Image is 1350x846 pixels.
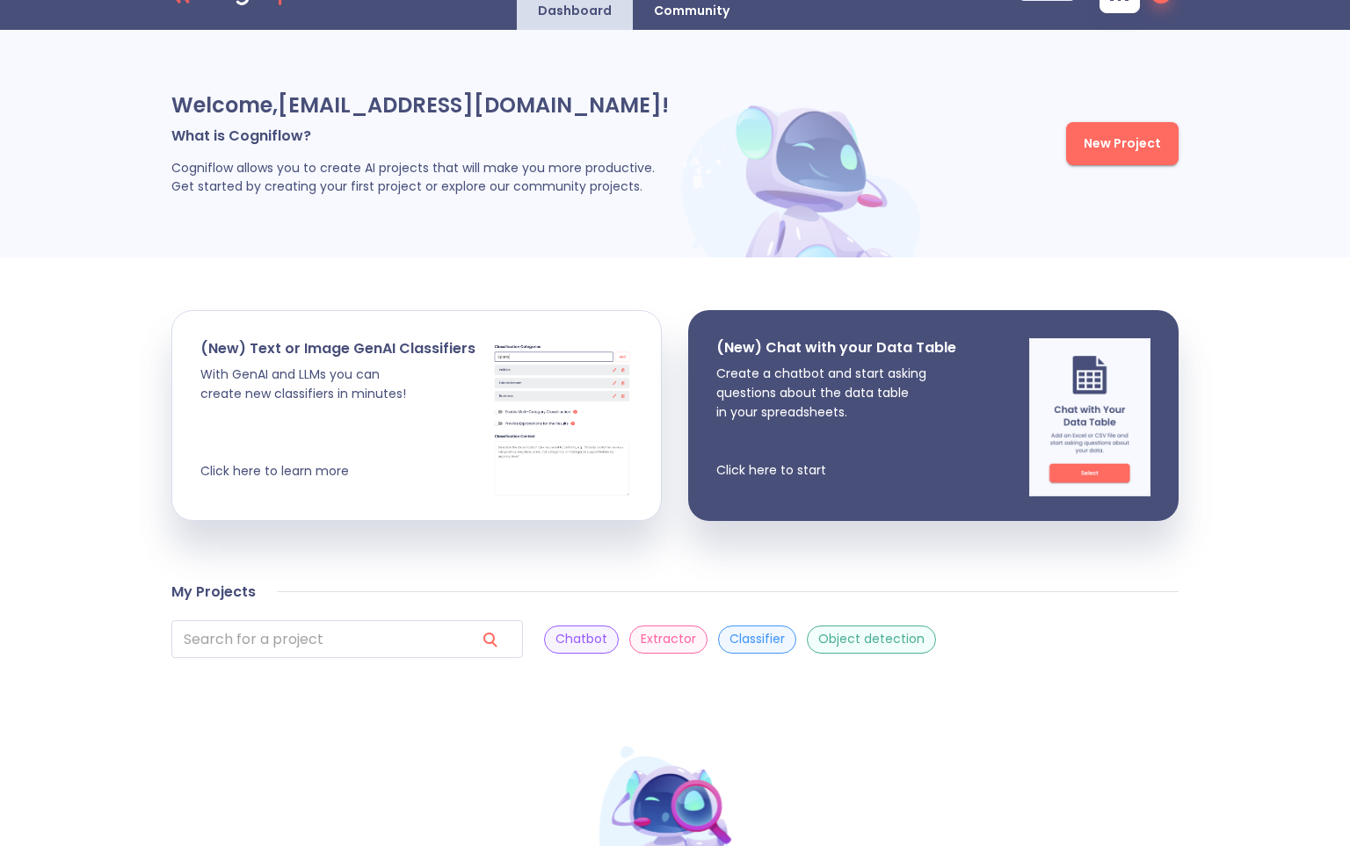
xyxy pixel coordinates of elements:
[1066,122,1179,165] button: New Project
[1029,338,1150,496] img: chat img
[171,620,461,658] input: search
[716,338,956,357] p: (New) Chat with your Data Table
[171,91,676,119] p: Welcome, [EMAIL_ADDRESS][DOMAIN_NAME] !
[200,339,475,358] p: (New) Text or Image GenAI Classifiers
[676,90,931,257] img: header robot
[171,127,676,145] p: What is Cogniflow?
[818,631,925,647] p: Object detection
[538,3,612,19] p: Dashboard
[1084,133,1161,155] span: New Project
[200,365,475,481] p: With GenAI and LLMs you can create new classifiers in minutes! Click here to learn more
[729,631,785,647] p: Classifier
[654,3,729,19] p: Community
[716,364,956,480] p: Create a chatbot and start asking questions about the data table in your spreadsheets. Click here...
[171,583,256,601] h4: My Projects
[171,159,676,196] p: Cogniflow allows you to create AI projects that will make you more productive. Get started by cre...
[641,631,696,647] p: Extractor
[491,339,633,497] img: cards stack img
[555,631,607,647] p: Chatbot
